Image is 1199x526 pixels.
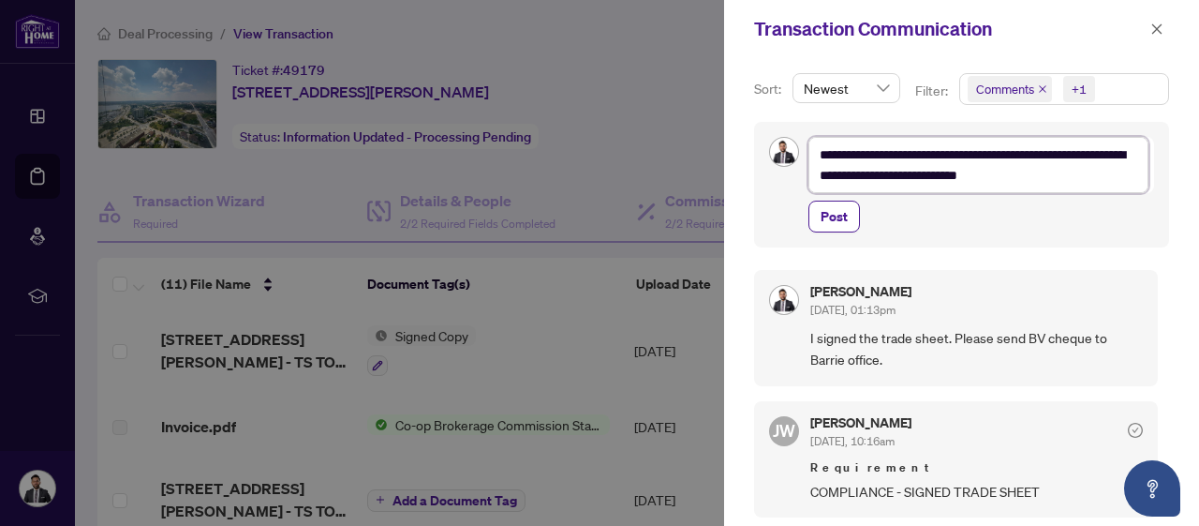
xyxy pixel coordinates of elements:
span: [DATE], 10:16am [810,434,895,448]
button: Post [808,201,860,233]
span: COMPLIANCE - SIGNED TRADE SHEET [810,481,1143,503]
span: Post [821,202,848,232]
h5: [PERSON_NAME] [810,416,911,429]
span: [DATE], 01:13pm [810,303,896,317]
span: I signed the trade sheet. Please send BV cheque to Barrie office. [810,327,1143,371]
div: Transaction Communication [754,15,1145,43]
img: Profile Icon [770,286,798,314]
h5: [PERSON_NAME] [810,285,911,298]
span: close [1150,23,1163,36]
span: Comments [968,76,1052,102]
img: Profile Icon [770,138,798,166]
p: Sort: [754,79,785,99]
div: +1 [1072,80,1087,98]
span: close [1038,84,1047,94]
button: Open asap [1124,460,1180,517]
span: JW [773,417,795,443]
span: Comments [976,80,1034,98]
p: Filter: [915,81,951,101]
span: check-circle [1128,423,1143,438]
span: Requirement [810,458,1143,477]
span: Newest [804,74,889,102]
